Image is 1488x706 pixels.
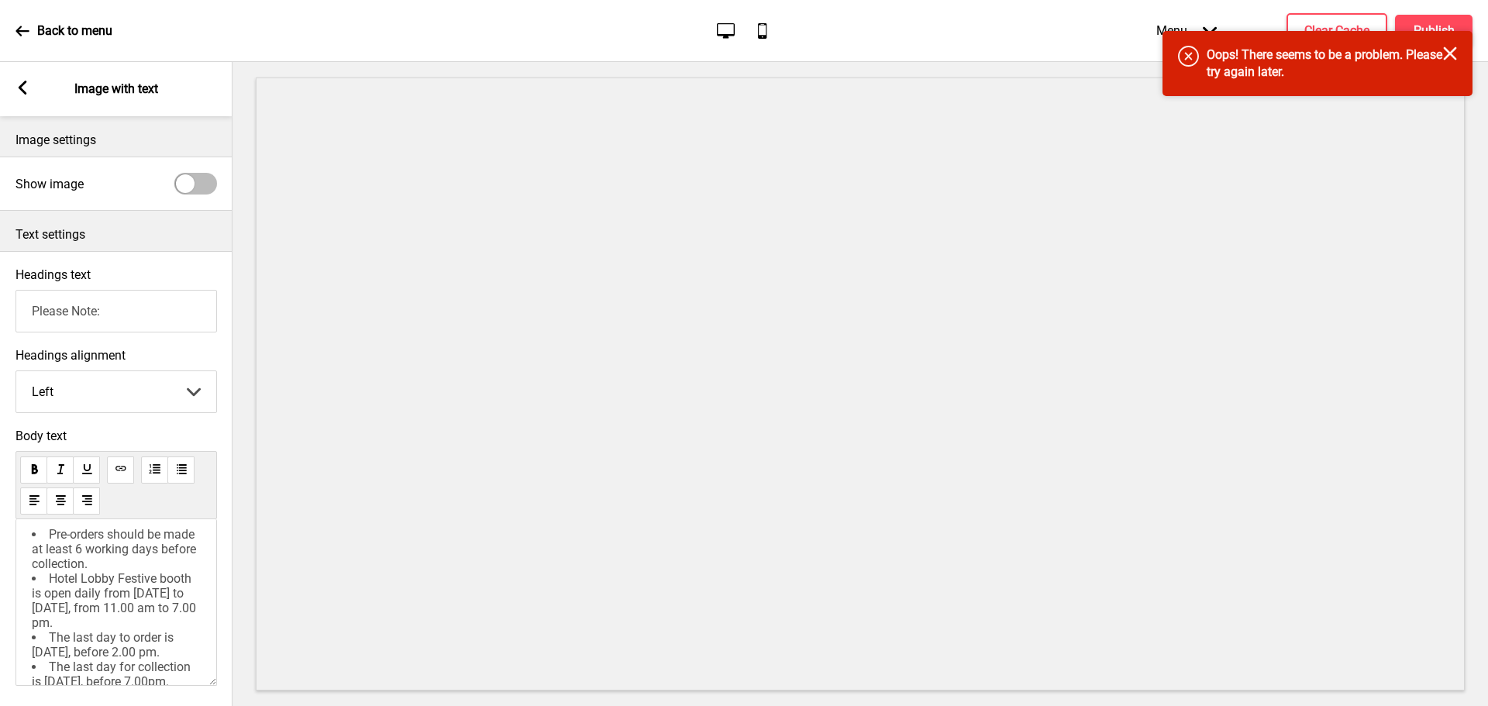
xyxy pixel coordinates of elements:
button: alignRight [73,487,100,515]
button: alignLeft [20,487,47,515]
button: unorderedList [167,456,195,484]
button: alignCenter [46,487,74,515]
button: Clear Cache [1286,13,1387,49]
p: Back to menu [37,22,112,40]
span: The last day to order is [DATE], before 2.00 pm. [32,630,177,660]
label: Show image [15,177,84,191]
button: orderedList [141,456,168,484]
button: italic [46,456,74,484]
p: Image settings [15,132,217,149]
label: Headings alignment [15,348,217,363]
p: Image with text [74,81,158,98]
label: Headings text [15,267,91,282]
p: Text settings [15,226,217,243]
span: Pre-orders should be made at least 6 working days before collection. [32,527,199,571]
button: bold [20,456,47,484]
span: Body text [15,429,217,443]
span: Hotel Lobby Festive booth is open daily from [DATE] to [DATE], from 11.00 am to 7.00 pm. [32,571,199,630]
a: Back to menu [15,10,112,52]
span: The last day for collection is [DATE], before 7.00pm. [32,660,194,689]
div: Menu [1141,8,1232,53]
button: link [107,456,134,484]
h4: Oops! There seems to be a problem. Please try again later. [1207,46,1443,81]
button: underline [73,456,100,484]
h4: Clear Cache [1304,22,1369,40]
button: Publish [1395,15,1472,47]
h4: Publish [1414,22,1455,40]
